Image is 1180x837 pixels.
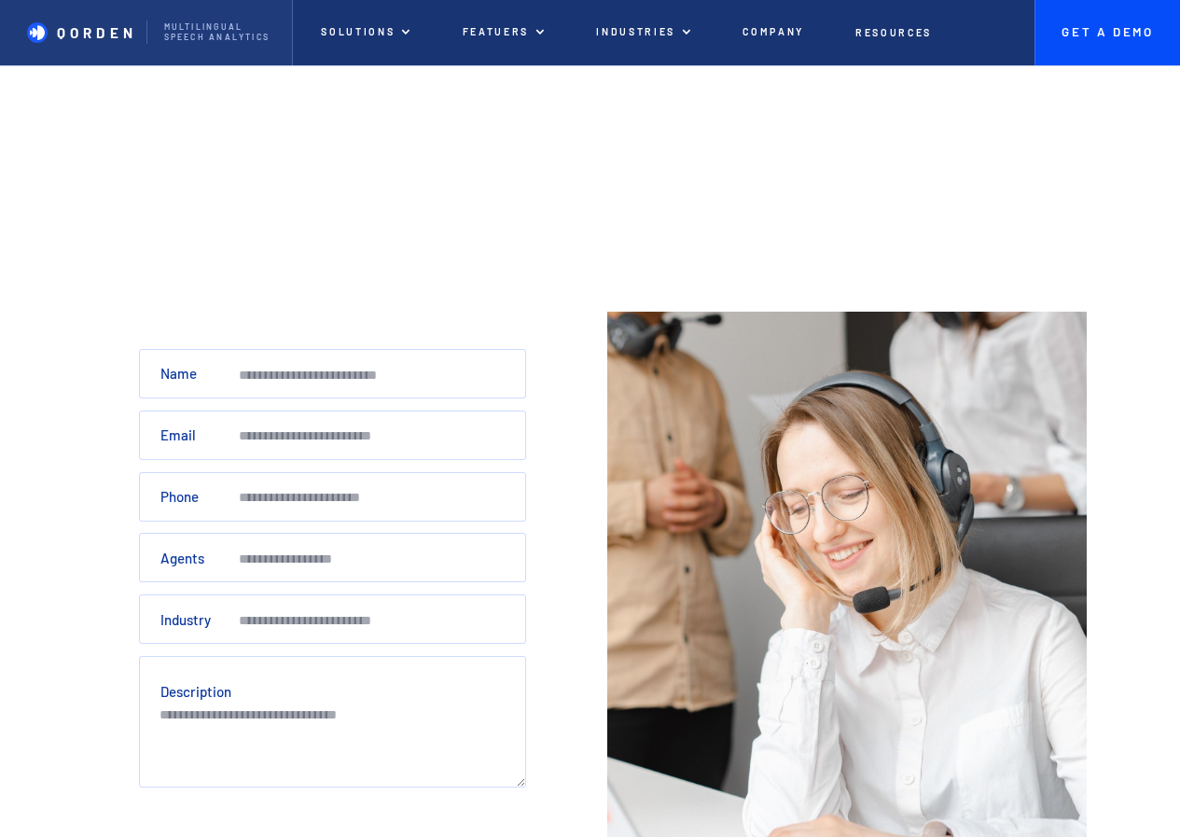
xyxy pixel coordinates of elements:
label: Description [160,683,231,700]
p: Featuers [463,26,529,38]
label: Phone [160,488,199,505]
label: Name [160,365,197,382]
label: Industry [160,611,211,628]
p: QORDEN [57,24,136,41]
p: Solutions [321,26,395,38]
p: Industries [596,26,675,38]
p: Resources [855,27,932,39]
p: Multilingual Speech analytics [164,22,275,42]
label: Agents [160,550,204,566]
p: Get A Demo [1062,25,1155,40]
label: Email [160,426,196,443]
p: Company [743,26,804,38]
